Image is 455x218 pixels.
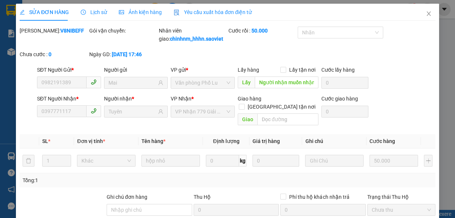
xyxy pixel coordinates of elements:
[174,9,252,15] span: Yêu cầu xuất hóa đơn điện tử
[238,76,255,88] span: Lấy
[91,108,97,114] span: phone
[171,66,235,74] div: VP gửi
[60,28,84,34] b: V8NIBEFF
[104,66,168,74] div: Người gửi
[112,51,142,57] b: [DATE] 17:46
[251,28,268,34] b: 50.000
[321,77,369,89] input: Cước lấy hàng
[238,67,259,73] span: Lấy hàng
[81,155,131,166] span: Khác
[158,80,163,85] span: user
[108,108,157,116] input: Tên người nhận
[418,4,439,24] button: Close
[141,138,165,144] span: Tên hàng
[321,106,369,117] input: Cước giao hàng
[245,103,318,111] span: [GEOGRAPHIC_DATA] tận nơi
[238,96,261,102] span: Giao hàng
[89,50,157,58] div: Ngày GD:
[20,50,88,58] div: Chưa cước :
[228,27,297,35] div: Cước rồi :
[48,51,51,57] b: 0
[107,194,147,200] label: Ghi chú đơn hàng
[171,96,191,102] span: VP Nhận
[174,10,180,16] img: icon
[91,79,97,85] span: phone
[372,204,431,215] span: Chưa thu
[77,138,105,144] span: Đơn vị tính
[158,109,163,114] span: user
[81,9,107,15] span: Lịch sử
[426,11,432,17] span: close
[141,155,200,167] input: VD: Bàn, Ghế
[20,10,25,15] span: edit
[104,95,168,103] div: Người nhận
[255,76,318,88] input: Dọc đường
[252,155,299,167] input: 0
[159,27,227,43] div: Nhân viên giao:
[175,106,230,117] span: VP Nhận 779 Giải Phóng
[175,77,230,88] span: Văn phòng Phố Lu
[369,155,418,167] input: 0
[108,79,157,87] input: Tên người gửi
[119,10,124,15] span: picture
[239,155,247,167] span: kg
[286,66,318,74] span: Lấy tận nơi
[321,96,358,102] label: Cước giao hàng
[367,193,435,201] div: Trạng thái Thu Hộ
[302,134,367,149] th: Ghi chú
[89,27,157,35] div: Gói vận chuyển:
[369,138,395,144] span: Cước hàng
[23,155,34,167] button: delete
[119,9,162,15] span: Ảnh kiện hàng
[37,66,101,74] div: SĐT Người Gửi
[257,113,318,125] input: Dọc đường
[305,155,364,167] input: Ghi Chú
[321,67,355,73] label: Cước lấy hàng
[20,9,69,15] span: SỬA ĐƠN HÀNG
[424,155,432,167] button: plus
[23,176,176,184] div: Tổng: 1
[20,27,88,35] div: [PERSON_NAME]:
[252,138,280,144] span: Giá trị hàng
[170,36,223,42] b: chinhnm_hhhn.saoviet
[213,138,240,144] span: Định lượng
[42,138,48,144] span: SL
[194,194,211,200] span: Thu Hộ
[37,95,101,103] div: SĐT Người Nhận
[81,10,86,15] span: clock-circle
[107,204,192,216] input: Ghi chú đơn hàng
[286,193,352,201] span: Phí thu hộ khách nhận trả
[238,113,257,125] span: Giao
